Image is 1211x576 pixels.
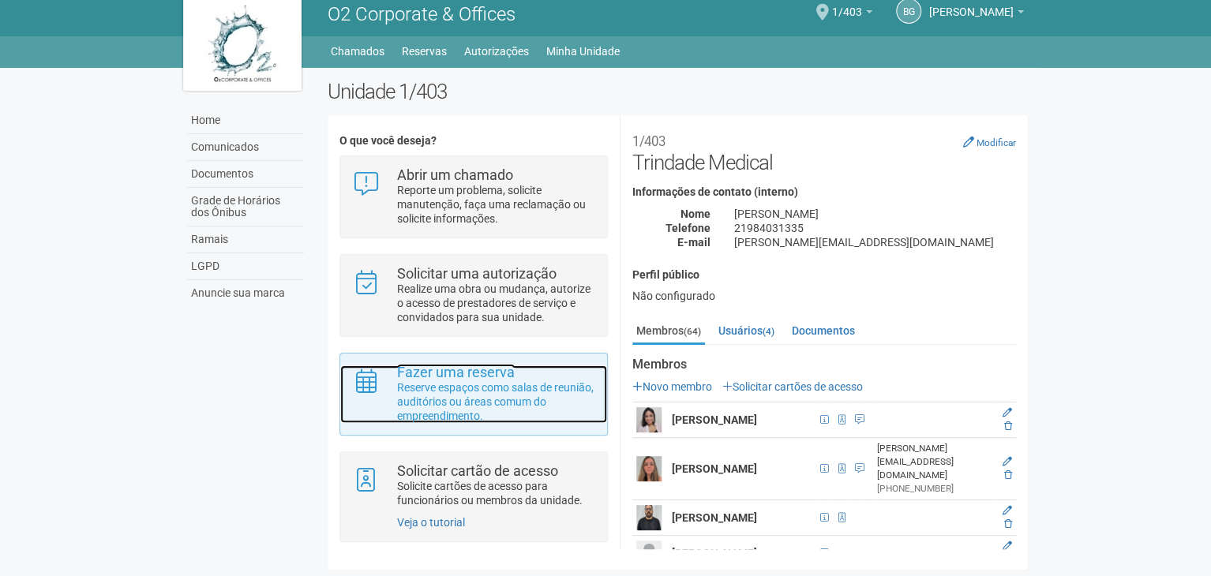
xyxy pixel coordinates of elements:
a: Documentos [187,161,304,188]
strong: Telefone [665,222,710,234]
small: Modificar [977,137,1016,148]
a: Editar membro [1003,407,1012,418]
div: Não configurado [632,289,1016,303]
a: Novo membro [632,380,712,393]
p: Reporte um problema, solicite manutenção, faça uma reclamação ou solicite informações. [397,183,595,226]
a: Editar membro [1003,540,1012,552]
strong: [PERSON_NAME] [672,413,757,426]
a: Modificar [963,136,1016,148]
a: Minha Unidade [546,40,620,62]
strong: Nome [680,208,710,220]
a: Solicitar cartão de acesso Solicite cartões de acesso para funcionários ou membros da unidade. [352,464,594,507]
a: Excluir membro [1004,421,1012,432]
a: Grade de Horários dos Ônibus [187,188,304,226]
a: [PERSON_NAME] [929,8,1024,21]
strong: [PERSON_NAME] [672,547,757,559]
small: (64) [684,326,701,337]
p: Solicite cartões de acesso para funcionários ou membros da unidade. [397,479,595,507]
div: [PERSON_NAME][EMAIL_ADDRESS][DOMAIN_NAME] [876,442,992,482]
a: Documentos [788,319,859,342]
h2: Unidade 1/403 [328,80,1028,103]
a: Reservas [402,40,447,62]
strong: [PERSON_NAME] [672,511,757,524]
p: Realize uma obra ou mudança, autorize o acesso de prestadores de serviço e convidados para sua un... [397,282,595,324]
strong: [PERSON_NAME] [672,462,757,475]
a: Solicitar cartões de acesso [722,380,863,393]
a: Membros(64) [632,319,705,345]
a: Ramais [187,226,304,253]
a: Abrir um chamado Reporte um problema, solicite manutenção, faça uma reclamação ou solicite inform... [352,168,594,226]
a: 1/403 [832,8,872,21]
h4: Perfil público [632,269,1016,281]
a: Solicitar uma autorização Realize uma obra ou mudança, autorize o acesso de prestadores de serviç... [352,267,594,324]
strong: E-mail [677,236,710,249]
img: user.png [636,540,662,566]
div: [PERSON_NAME][EMAIL_ADDRESS][DOMAIN_NAME] [722,235,1028,249]
a: Anuncie sua marca [187,280,304,306]
a: Home [187,107,304,134]
img: user.png [636,505,662,530]
strong: Membros [632,357,1016,372]
div: [PERSON_NAME] [722,207,1028,221]
strong: Abrir um chamado [397,166,513,183]
a: Editar membro [1003,505,1012,516]
a: Editar membro [1003,456,1012,467]
small: 1/403 [632,133,665,149]
a: Comunicados [187,134,304,161]
img: user.png [636,407,662,432]
a: Autorizações [464,40,529,62]
a: Excluir membro [1004,469,1012,481]
a: Fazer uma reserva Reserve espaços como salas de reunião, auditórios ou áreas comum do empreendime... [352,365,594,423]
p: Reserve espaços como salas de reunião, auditórios ou áreas comum do empreendimento. [397,380,595,423]
h2: Trindade Medical [632,127,1016,174]
a: Chamados [331,40,384,62]
div: 21984031335 [722,221,1028,235]
div: [PHONE_NUMBER] [876,482,992,496]
small: (4) [763,326,774,337]
strong: Fazer uma reserva [397,364,515,380]
h4: O que você deseja? [339,135,607,147]
a: LGPD [187,253,304,280]
a: Usuários(4) [714,319,778,342]
span: O2 Corporate & Offices [328,3,516,25]
strong: Solicitar uma autorização [397,265,557,282]
h4: Informações de contato (interno) [632,186,1016,198]
a: Excluir membro [1004,518,1012,529]
strong: Solicitar cartão de acesso [397,462,558,479]
a: Veja o tutorial [397,516,465,529]
img: user.png [636,456,662,481]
